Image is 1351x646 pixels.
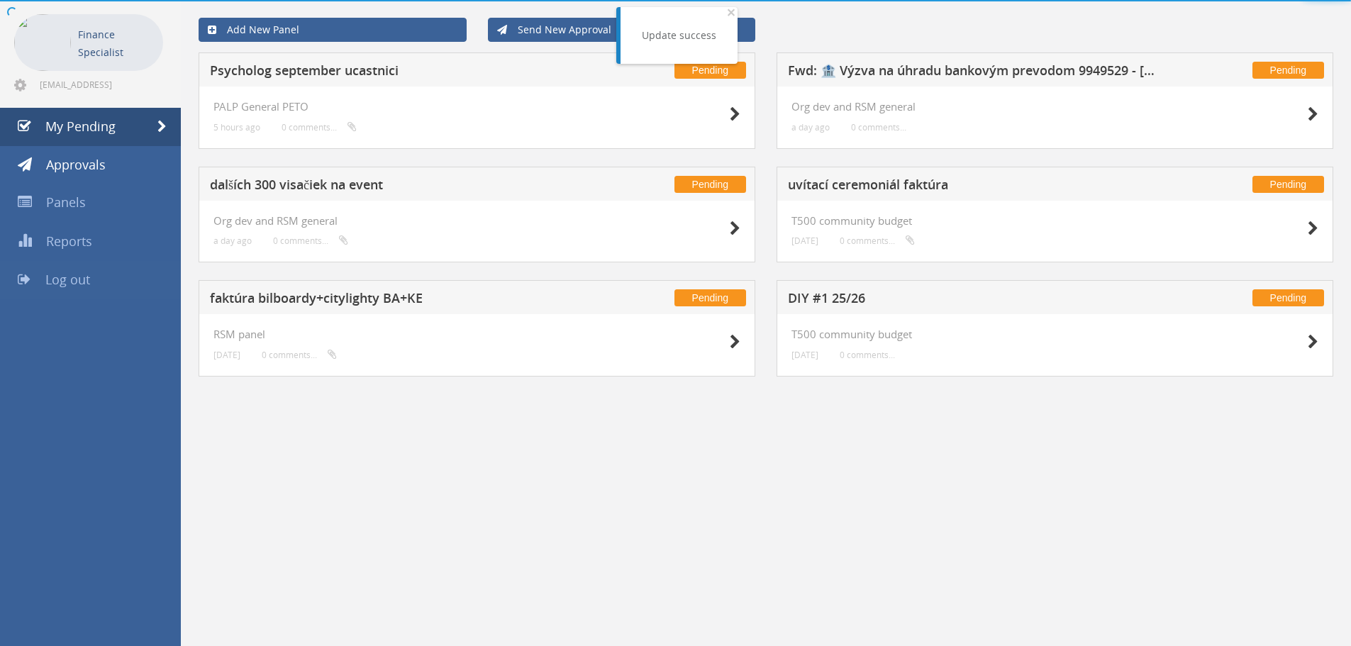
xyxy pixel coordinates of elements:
[262,350,337,360] small: 0 comments...
[727,2,735,22] span: ×
[210,291,584,309] h5: faktúra bilboardy+citylighty BA+KE
[791,328,1318,340] h4: T500 community budget
[46,233,92,250] span: Reports
[674,289,746,306] span: Pending
[46,156,106,173] span: Approvals
[642,28,716,43] div: Update success
[1252,289,1324,306] span: Pending
[791,122,830,133] small: a day ago
[488,18,756,42] a: Send New Approval
[791,235,818,246] small: [DATE]
[213,328,740,340] h4: RSM panel
[1252,176,1324,193] span: Pending
[791,101,1318,113] h4: Org dev and RSM general
[213,350,240,360] small: [DATE]
[788,291,1162,309] h5: DIY #1 25/26
[199,18,467,42] a: Add New Panel
[840,235,915,246] small: 0 comments...
[282,122,357,133] small: 0 comments...
[791,215,1318,227] h4: T500 community budget
[213,101,740,113] h4: PALP General PETO
[851,122,906,133] small: 0 comments...
[45,118,116,135] span: My Pending
[40,79,160,90] span: [EMAIL_ADDRESS][DOMAIN_NAME]
[273,235,348,246] small: 0 comments...
[213,235,252,246] small: a day ago
[45,271,90,288] span: Log out
[674,62,746,79] span: Pending
[210,178,584,196] h5: dalších 300 visačiek na event
[1252,62,1324,79] span: Pending
[78,26,156,61] p: Finance Specialist
[674,176,746,193] span: Pending
[213,122,260,133] small: 5 hours ago
[840,350,895,360] small: 0 comments...
[210,64,584,82] h5: Psycholog september ucastnici
[213,215,740,227] h4: Org dev and RSM general
[46,194,86,211] span: Panels
[788,64,1162,82] h5: Fwd: 🏦 Výzva na úhradu bankovým prevodom 9949529 - [DOMAIN_NAME]
[791,350,818,360] small: [DATE]
[788,178,1162,196] h5: uvítací ceremoniál faktúra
